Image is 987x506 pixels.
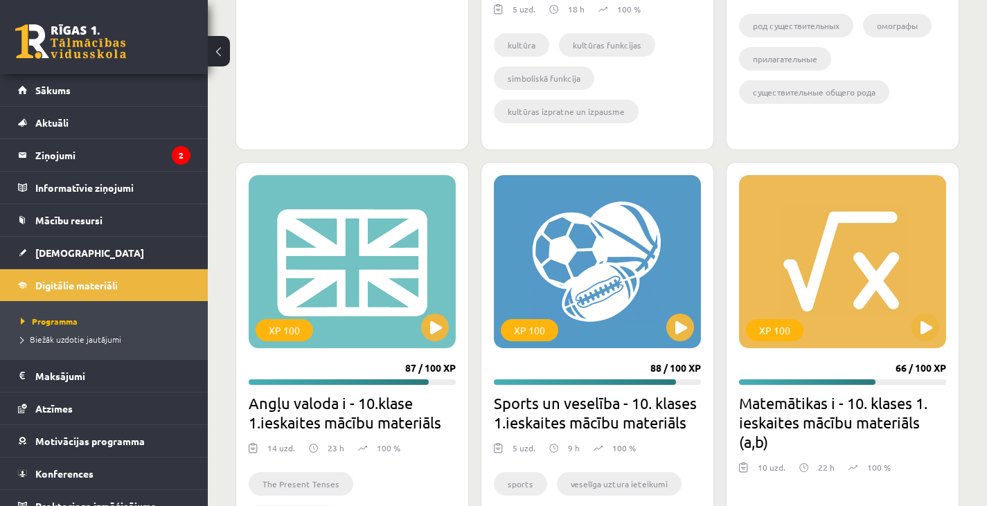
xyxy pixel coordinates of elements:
li: прилагательные [739,47,831,71]
legend: Maksājumi [35,360,190,392]
p: 22 h [818,461,835,473]
span: Konferences [35,467,94,480]
span: Programma [21,316,78,327]
a: Rīgas 1. Tālmācības vidusskola [15,24,126,59]
a: Informatīvie ziņojumi [18,172,190,204]
a: Konferences [18,458,190,489]
li: simboliskā funkcija [494,66,594,90]
div: XP 100 [746,319,803,341]
a: Atzīmes [18,392,190,424]
h2: Sports un veselība - 10. klases 1.ieskaites mācību materiāls [494,393,701,432]
li: омографы [863,14,932,37]
span: Sākums [35,84,71,96]
h2: Matemātikas i - 10. klases 1. ieskaites mācību materiāls (a,b) [739,393,946,451]
span: Atzīmes [35,402,73,415]
li: kultūra [494,33,549,57]
p: 100 % [377,442,400,454]
span: Aktuāli [35,116,69,129]
legend: Ziņojumi [35,139,190,171]
span: [DEMOGRAPHIC_DATA] [35,246,144,259]
p: 18 h [568,3,585,15]
a: Sākums [18,74,190,106]
div: XP 100 [501,319,558,341]
span: Biežāk uzdotie jautājumi [21,334,121,345]
span: Motivācijas programma [35,435,145,447]
li: kultūras funkcijas [559,33,655,57]
div: 5 uzd. [513,3,535,24]
a: Ziņojumi2 [18,139,190,171]
p: 23 h [328,442,344,454]
div: XP 100 [256,319,313,341]
legend: Informatīvie ziņojumi [35,172,190,204]
li: sports [494,472,547,496]
div: 5 uzd. [513,442,535,462]
a: Programma [21,315,194,327]
li: The Present Tenses [249,472,353,496]
li: существительные общего рода [739,80,889,104]
a: Maksājumi [18,360,190,392]
li: kultūras izpratne un izpausme [494,100,639,123]
a: Digitālie materiāli [18,269,190,301]
a: Biežāk uzdotie jautājumi [21,333,194,345]
a: [DEMOGRAPHIC_DATA] [18,237,190,269]
a: Mācību resursi [18,204,190,236]
p: 100 % [617,3,641,15]
span: Mācību resursi [35,214,103,226]
h2: Angļu valoda i - 10.klase 1.ieskaites mācību materiāls [249,393,456,432]
a: Aktuāli [18,107,190,138]
p: 100 % [867,461,891,473]
li: род существительных [739,14,853,37]
p: 9 h [568,442,580,454]
div: 10 uzd. [758,461,785,482]
p: 100 % [612,442,636,454]
i: 2 [172,146,190,165]
div: 14 uzd. [267,442,295,462]
span: Digitālie materiāli [35,279,118,291]
a: Motivācijas programma [18,425,190,457]
li: veselīga uztura ieteikumi [557,472,682,496]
